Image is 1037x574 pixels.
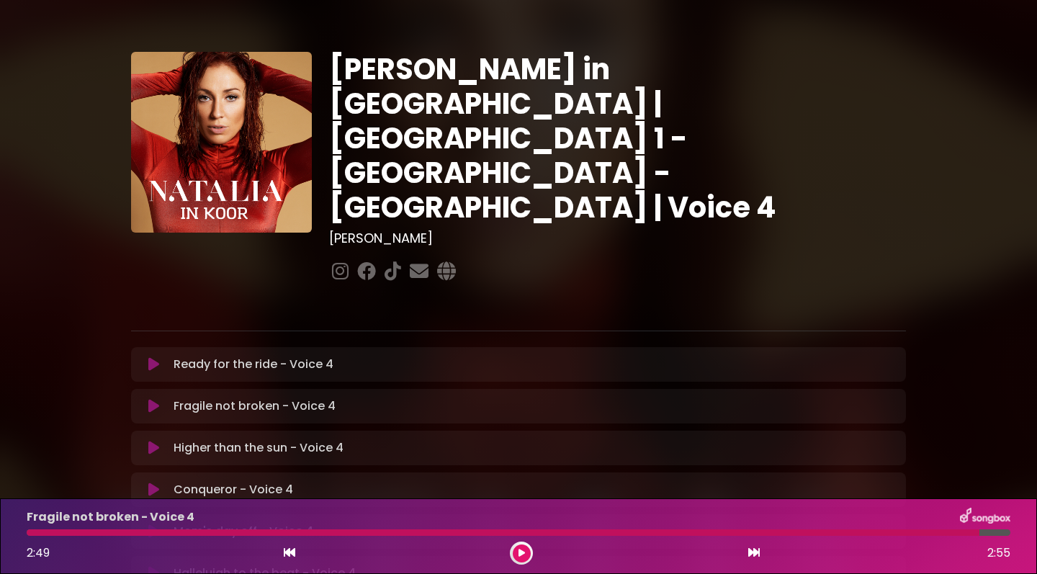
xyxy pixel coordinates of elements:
p: Conqueror - Voice 4 [174,481,293,498]
img: songbox-logo-white.png [960,508,1010,526]
span: 2:55 [987,544,1010,562]
span: 2:49 [27,544,50,561]
p: Higher than the sun - Voice 4 [174,439,344,457]
p: Ready for the ride - Voice 4 [174,356,333,373]
h1: [PERSON_NAME] in [GEOGRAPHIC_DATA] | [GEOGRAPHIC_DATA] 1 - [GEOGRAPHIC_DATA] - [GEOGRAPHIC_DATA] ... [329,52,906,225]
p: Fragile not broken - Voice 4 [27,508,194,526]
img: YTVS25JmS9CLUqXqkEhs [131,52,312,233]
h3: [PERSON_NAME] [329,230,906,246]
p: Fragile not broken - Voice 4 [174,398,336,415]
